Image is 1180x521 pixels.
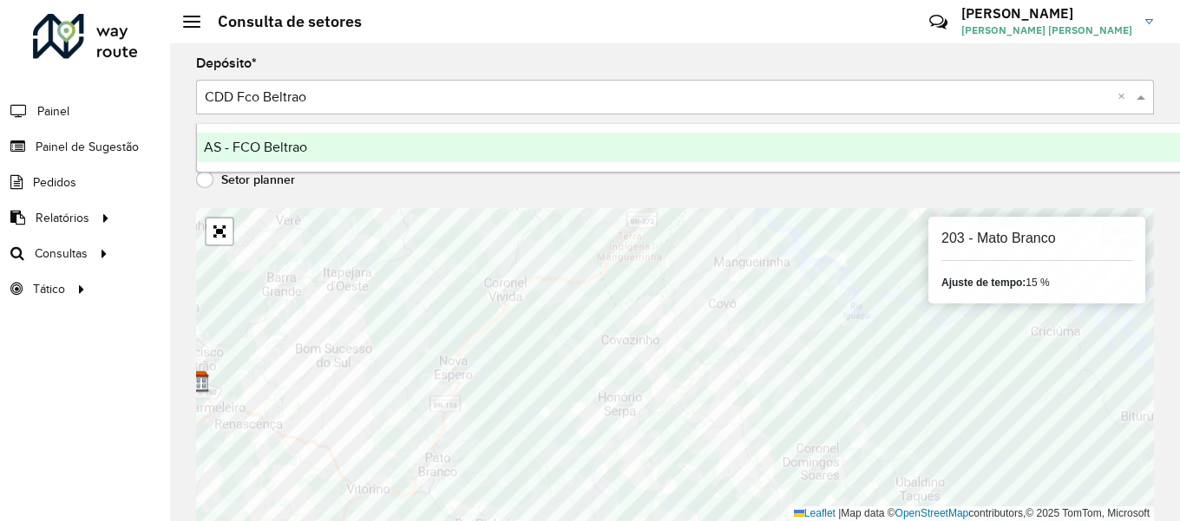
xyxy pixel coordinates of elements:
h6: 203 - Mato Branco [941,230,1132,246]
a: Contato Rápido [920,3,957,41]
span: Relatórios [36,209,89,227]
span: Painel de Sugestão [36,138,139,156]
span: Tático [33,280,65,298]
span: Consultas [35,244,88,263]
label: Setor planner [196,171,295,188]
span: Pedidos [33,173,76,192]
div: 15 % [941,275,1132,290]
strong: Ajuste de tempo: [941,277,1026,289]
a: OpenStreetMap [895,507,969,519]
a: Leaflet [794,507,836,519]
span: AS - FCO Beltrao [204,140,307,154]
h2: Consulta de setores [200,12,362,31]
span: [PERSON_NAME] [PERSON_NAME] [961,23,1132,38]
span: | [838,507,841,519]
span: Painel [37,102,69,120]
a: Abrir mapa em tela cheia [206,218,233,244]
h3: [PERSON_NAME] [961,5,1132,22]
label: Depósito [196,53,257,74]
span: Clear all [1118,87,1132,107]
div: Map data © contributors,© 2025 TomTom, Microsoft [790,506,1154,521]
